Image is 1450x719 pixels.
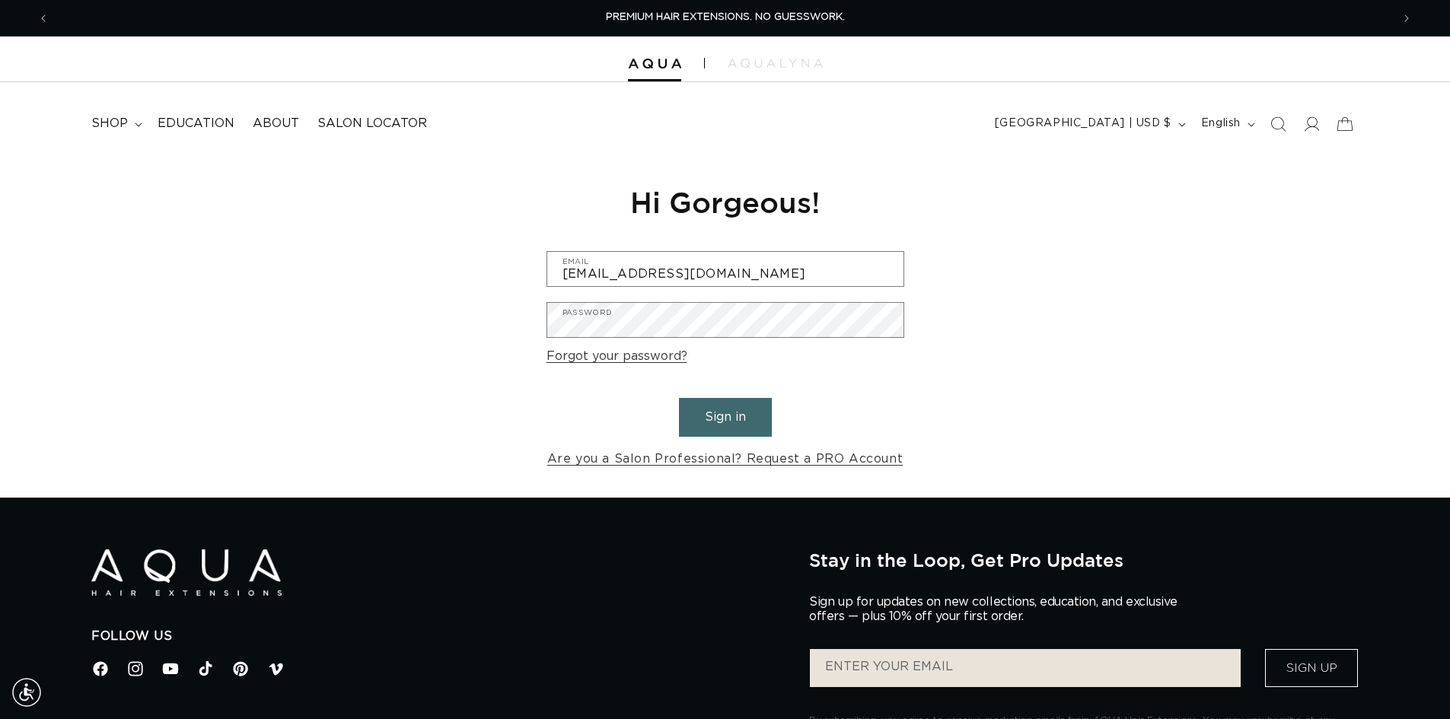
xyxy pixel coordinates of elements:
button: Sign Up [1265,649,1358,687]
button: English [1192,110,1261,138]
button: Previous announcement [27,4,60,33]
a: About [244,107,308,141]
summary: shop [82,107,148,141]
p: Sign up for updates on new collections, education, and exclusive offers — plus 10% off your first... [809,595,1190,624]
a: Education [148,107,244,141]
input: Email [547,252,903,286]
span: About [253,116,299,132]
h1: Hi Gorgeous! [547,183,904,221]
span: PREMIUM HAIR EXTENSIONS. NO GUESSWORK. [606,12,845,22]
input: ENTER YOUR EMAIL [810,649,1241,687]
summary: Search [1261,107,1295,141]
a: Forgot your password? [547,345,687,367]
button: Next announcement [1390,4,1423,33]
span: English [1201,116,1241,132]
a: Salon Locator [308,107,436,141]
span: Salon Locator [317,116,427,132]
h2: Stay in the Loop, Get Pro Updates [809,549,1359,571]
a: Are you a Salon Professional? Request a PRO Account [547,448,903,470]
h2: Follow Us [91,628,786,644]
img: aqualyna.com [728,59,823,68]
button: [GEOGRAPHIC_DATA] | USD $ [986,110,1192,138]
span: [GEOGRAPHIC_DATA] | USD $ [995,116,1171,132]
button: Sign in [679,398,772,437]
img: Aqua Hair Extensions [91,549,282,596]
span: shop [91,116,128,132]
span: Education [158,116,234,132]
img: Aqua Hair Extensions [628,59,681,69]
